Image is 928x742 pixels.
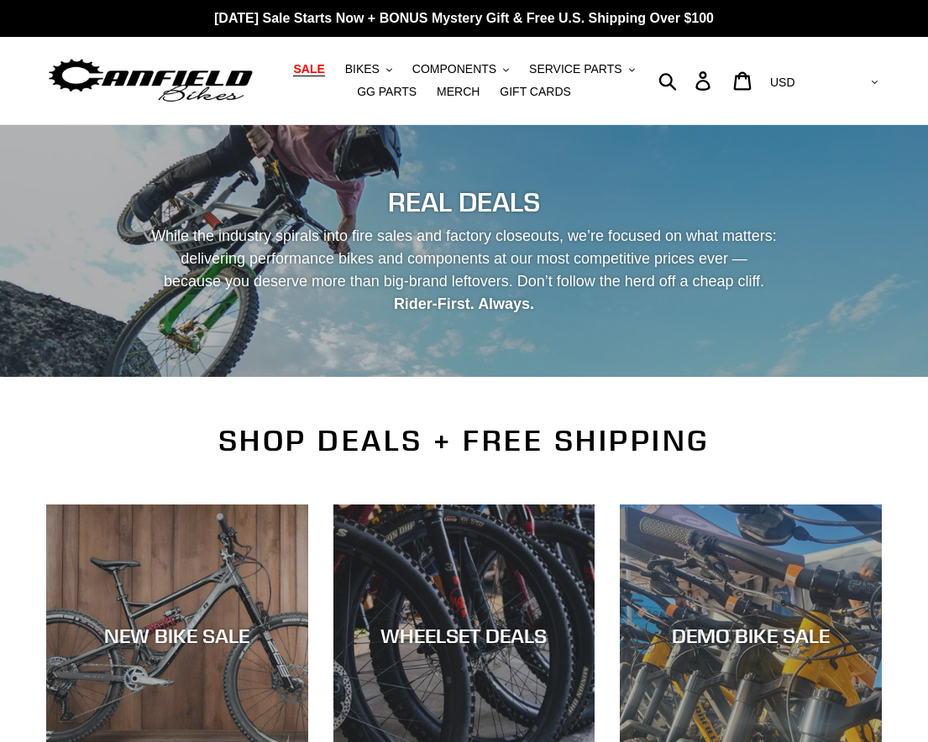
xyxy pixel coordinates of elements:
[46,423,882,458] h2: SHOP DEALS + FREE SHIPPING
[500,85,571,99] span: GIFT CARDS
[394,295,534,312] strong: Rider-First. Always.
[46,55,255,107] img: Canfield Bikes
[337,58,401,81] button: BIKES
[333,623,595,647] div: WHEELSET DEALS
[349,81,425,103] a: GG PARTS
[46,623,308,647] div: NEW BIKE SALE
[529,62,621,76] span: SERVICE PARTS
[357,85,417,99] span: GG PARTS
[521,58,642,81] button: SERVICE PARTS
[428,81,488,103] a: MERCH
[437,85,480,99] span: MERCH
[491,81,579,103] a: GIFT CARDS
[620,623,882,647] div: DEMO BIKE SALE
[293,62,324,76] span: SALE
[150,225,777,316] p: While the industry spirals into fire sales and factory closeouts, we’re focused on what matters: ...
[345,62,380,76] span: BIKES
[46,186,882,218] h2: REAL DEALS
[404,58,517,81] button: COMPONENTS
[412,62,496,76] span: COMPONENTS
[285,58,333,81] a: SALE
